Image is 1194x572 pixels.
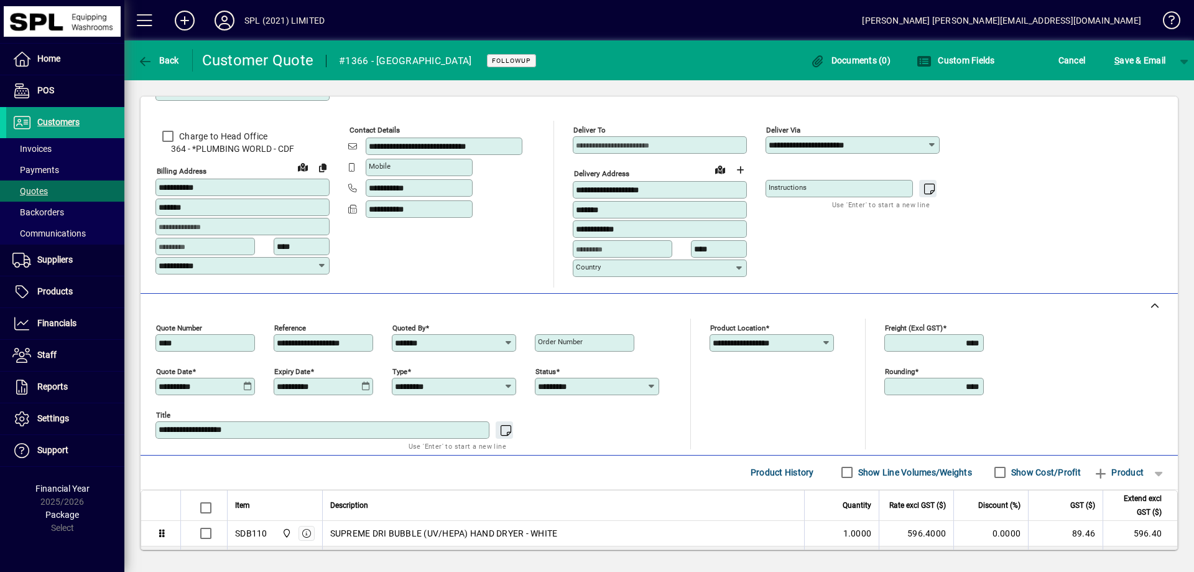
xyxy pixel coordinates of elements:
[12,144,52,154] span: Invoices
[978,499,1020,512] span: Discount (%)
[37,350,57,360] span: Staff
[6,202,124,223] a: Backorders
[1108,49,1172,72] button: Save & Email
[293,157,313,177] a: View on map
[235,527,267,540] div: SDB110
[37,85,54,95] span: POS
[244,11,325,30] div: SPL (2021) LIMITED
[1055,49,1089,72] button: Cancel
[746,461,819,484] button: Product History
[155,143,330,156] span: 364 - *PLUMBING WORLD - CDF
[369,162,391,171] mat-label: Mobile
[1058,50,1086,70] span: Cancel
[6,44,124,75] a: Home
[12,207,64,217] span: Backorders
[1070,499,1095,512] span: GST ($)
[953,546,1028,572] td: 0.0000
[12,165,59,175] span: Payments
[1028,521,1103,546] td: 89.46
[843,527,872,540] span: 1.0000
[1114,55,1119,65] span: S
[37,318,76,328] span: Financials
[810,55,891,65] span: Documents (0)
[12,186,48,196] span: Quotes
[6,181,124,202] a: Quotes
[37,445,68,455] span: Support
[914,49,998,72] button: Custom Fields
[1154,2,1178,43] a: Knowledge Base
[274,323,306,332] mat-label: Reference
[1114,50,1165,70] span: ave & Email
[37,255,73,265] span: Suppliers
[313,157,333,177] button: Copy to Delivery address
[887,527,946,540] div: 596.4000
[535,367,556,375] mat-label: Status
[409,439,506,453] mat-hint: Use 'Enter' to start a new line
[37,117,80,127] span: Customers
[156,367,192,375] mat-label: Quote date
[1028,546,1103,572] td: 509.92
[330,527,558,540] span: SUPREME DRI BUBBLE (UV/HEPA) HAND DRYER - WHITE
[205,9,244,32] button: Profile
[37,413,69,423] span: Settings
[37,286,73,296] span: Products
[6,308,124,339] a: Financials
[730,160,750,180] button: Choose address
[889,499,946,512] span: Rate excl GST ($)
[156,410,170,419] mat-label: Title
[6,403,124,434] a: Settings
[953,521,1028,546] td: 0.0000
[710,159,730,179] a: View on map
[177,130,267,143] label: Charge to Head Office
[492,57,531,65] span: FOLLOWUP
[6,223,124,244] a: Communications
[6,138,124,159] a: Invoices
[35,484,90,494] span: Financial Year
[862,11,1141,30] div: [PERSON_NAME] [PERSON_NAME][EMAIL_ADDRESS][DOMAIN_NAME]
[843,499,871,512] span: Quantity
[274,367,310,375] mat-label: Expiry date
[576,263,601,271] mat-label: Country
[6,75,124,106] a: POS
[165,9,205,32] button: Add
[6,372,124,403] a: Reports
[392,367,407,375] mat-label: Type
[885,367,915,375] mat-label: Rounding
[202,50,314,70] div: Customer Quote
[137,55,179,65] span: Back
[37,382,68,391] span: Reports
[124,49,193,72] app-page-header-button: Back
[279,527,293,540] span: SPL (2021) Limited
[6,276,124,307] a: Products
[330,499,368,512] span: Description
[885,323,943,332] mat-label: Freight (excl GST)
[1103,546,1177,572] td: 3399.48
[6,159,124,181] a: Payments
[1103,521,1177,546] td: 596.40
[1111,492,1162,519] span: Extend excl GST ($)
[235,499,250,512] span: Item
[1093,462,1144,482] span: Product
[6,340,124,371] a: Staff
[832,197,930,212] mat-hint: Use 'Enter' to start a new line
[6,435,124,466] a: Support
[573,126,606,134] mat-label: Deliver To
[12,228,86,238] span: Communications
[769,183,807,192] mat-label: Instructions
[1087,461,1150,484] button: Product
[917,55,995,65] span: Custom Fields
[134,49,182,72] button: Back
[766,126,800,134] mat-label: Deliver via
[807,49,894,72] button: Documents (0)
[856,466,972,479] label: Show Line Volumes/Weights
[751,462,814,482] span: Product History
[538,337,583,346] mat-label: Order number
[37,54,60,63] span: Home
[45,510,79,520] span: Package
[1009,466,1081,479] label: Show Cost/Profit
[392,323,425,332] mat-label: Quoted by
[710,323,766,332] mat-label: Product location
[339,51,471,71] div: #1366 - [GEOGRAPHIC_DATA]
[156,323,202,332] mat-label: Quote number
[6,245,124,276] a: Suppliers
